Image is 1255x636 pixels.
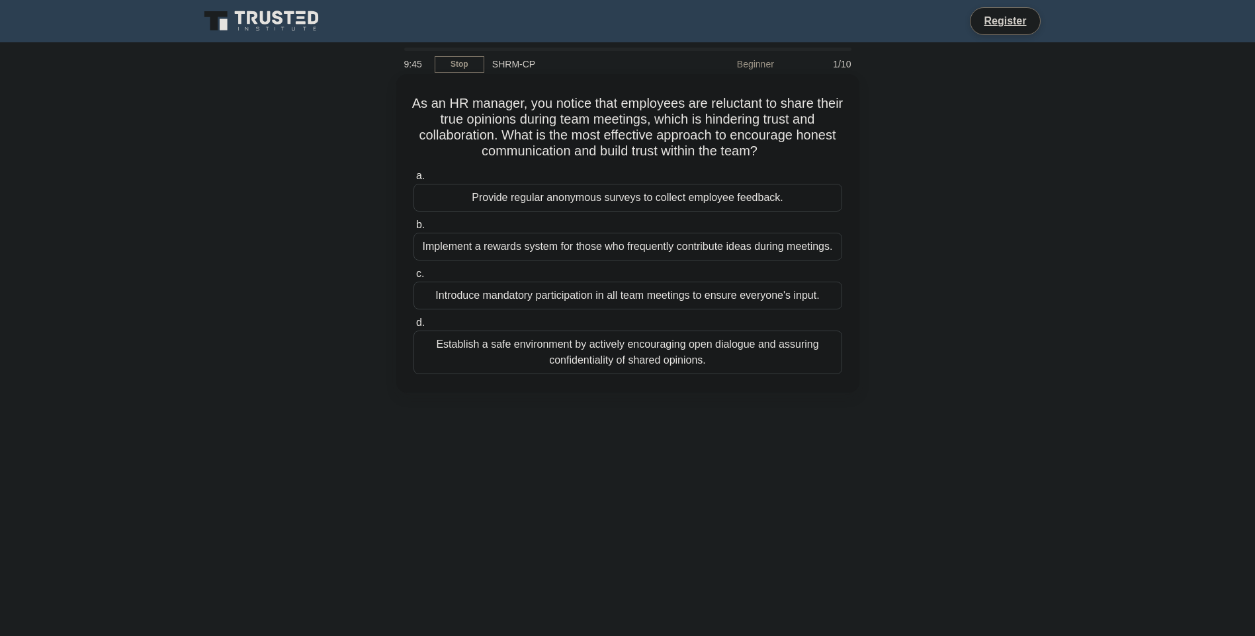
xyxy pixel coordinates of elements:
div: Establish a safe environment by actively encouraging open dialogue and assuring confidentiality o... [413,331,842,374]
span: c. [416,268,424,279]
a: Register [976,13,1034,29]
div: Introduce mandatory participation in all team meetings to ensure everyone's input. [413,282,842,309]
span: d. [416,317,425,328]
div: SHRM-CP [484,51,666,77]
span: b. [416,219,425,230]
div: 9:45 [396,51,435,77]
a: Stop [435,56,484,73]
h5: As an HR manager, you notice that employees are reluctant to share their true opinions during tea... [412,95,844,160]
div: Implement a rewards system for those who frequently contribute ideas during meetings. [413,233,842,260]
span: a. [416,170,425,181]
div: Beginner [666,51,782,77]
div: 1/10 [782,51,859,77]
div: Provide regular anonymous surveys to collect employee feedback. [413,184,842,212]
